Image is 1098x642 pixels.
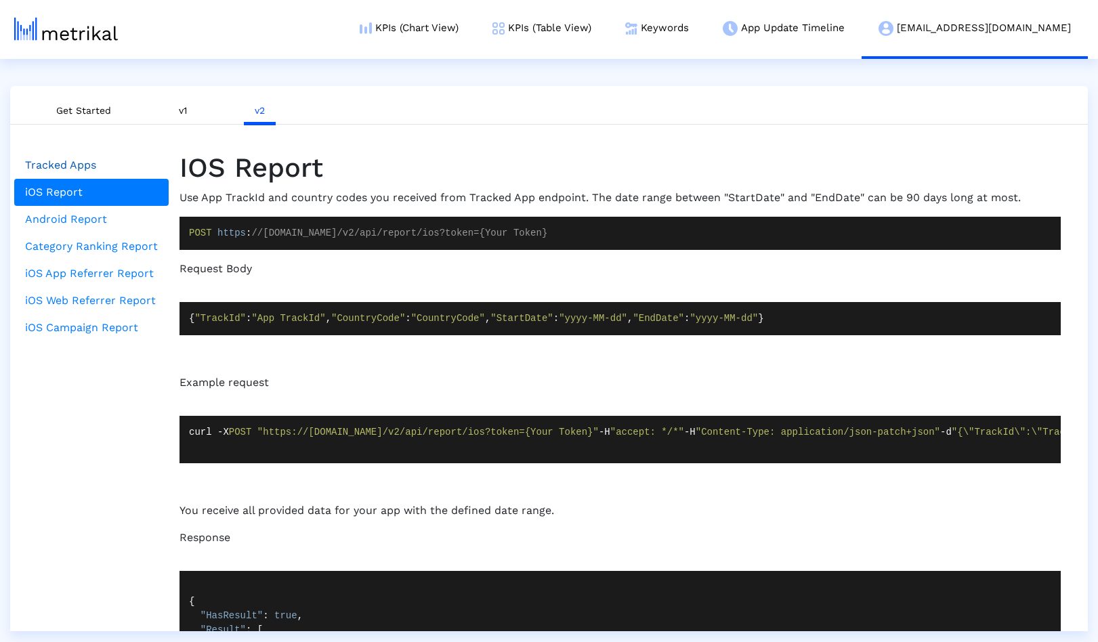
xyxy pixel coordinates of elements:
span: https [217,228,246,238]
a: Tracked Apps [14,152,169,179]
a: Get Started [45,98,122,123]
span: "yyyy-MM-dd" [690,313,758,324]
span: "EndDate" [633,313,684,324]
p: Response [180,530,1061,546]
span: , [297,610,303,621]
img: app-update-menu-icon.png [723,21,738,36]
span: "Result" [200,624,246,635]
p: Example request [180,374,1061,391]
code: curl -X -H -H -d [180,416,1061,463]
img: kpi-chart-menu-icon.png [360,22,372,34]
img: kpi-table-menu-icon.png [492,22,505,35]
a: Category Ranking Report [14,233,169,260]
img: keywords.png [625,22,637,35]
a: v2 [244,98,276,125]
span: [ [257,624,263,635]
span: "accept: */*" [610,427,684,437]
span: "https://[DOMAIN_NAME]/v2/api/report/ios?token={Your Token}" [257,427,599,437]
a: iOS App Referrer Report [14,260,169,287]
span: //[DOMAIN_NAME]/v2/api/report/ios?token={Your Token} [251,228,547,238]
img: my-account-menu-icon.png [879,21,893,36]
code: : [180,217,1061,250]
span: "CountryCode" [411,313,485,324]
span: : [263,610,268,621]
span: "TrackId" [194,313,246,324]
span: { [189,596,194,607]
a: iOS Web Referrer Report [14,287,169,314]
a: v1 [168,98,198,123]
span: "Content-Type: application/json-patch+json" [696,427,940,437]
span: POST [189,228,212,238]
span: POST [229,427,252,437]
img: metrical-logo-light.png [14,18,118,41]
a: Android Report [14,206,169,233]
code: { : , : , : , : } [180,302,1061,335]
span: "CountryCode" [331,313,405,324]
a: iOS Report [14,179,169,206]
h1: IOS Report [180,152,1061,184]
span: "StartDate" [490,313,553,324]
span: "HasResult" [200,610,263,621]
span: : [246,624,251,635]
span: "yyyy-MM-dd" [559,313,627,324]
span: "App TrackId" [251,313,325,324]
span: true [274,610,297,621]
p: Request Body [180,261,1061,277]
a: iOS Campaign Report [14,314,169,341]
p: You receive all provided data for your app with the defined date range. [180,502,1061,519]
p: Use App TrackId and country codes you received from Tracked App endpoint. The date range between ... [180,190,1061,206]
